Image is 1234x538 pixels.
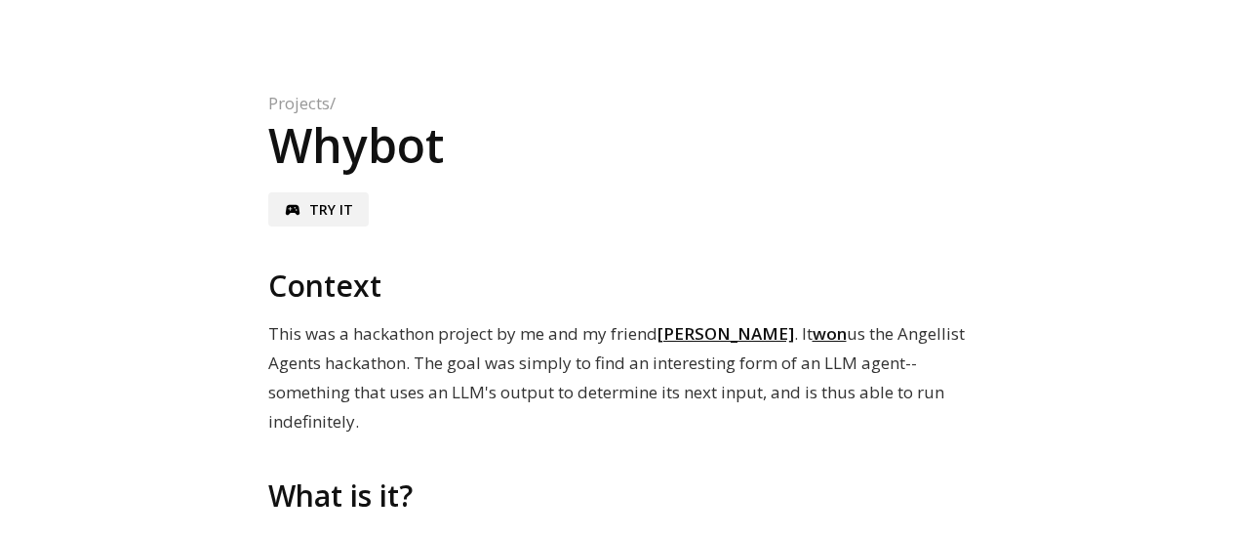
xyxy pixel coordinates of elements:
[268,476,967,516] h2: What is it?
[309,200,353,219] span: Try it
[268,113,967,177] h1: Whybot
[268,319,967,436] p: This was a hackathon project by me and my friend . It us the Angellist Agents hackathon. The goal...
[284,201,301,219] span: sports_esports
[813,322,847,345] a: won
[268,192,369,227] a: sports_esportsTry it
[268,266,967,306] h2: Context
[268,94,330,113] a: Projects
[268,94,967,113] nav: /
[657,322,794,345] a: [PERSON_NAME]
